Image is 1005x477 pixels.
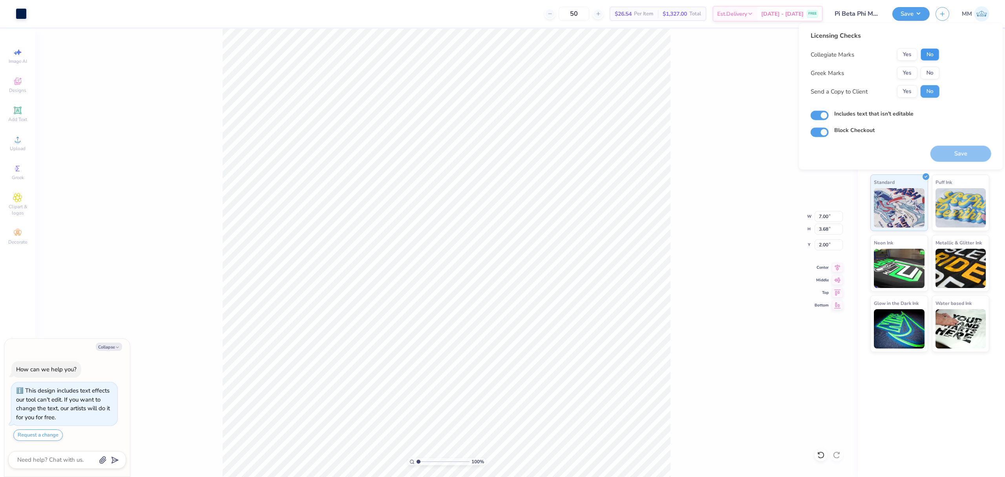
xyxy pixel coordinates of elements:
[761,10,804,18] span: [DATE] - [DATE]
[834,126,875,134] label: Block Checkout
[8,239,27,245] span: Decorate
[4,204,31,216] span: Clipart & logos
[897,85,917,98] button: Yes
[16,365,77,373] div: How can we help you?
[811,50,854,59] div: Collegiate Marks
[811,87,868,96] div: Send a Copy to Client
[962,6,989,22] a: MM
[936,188,986,227] img: Puff Ink
[897,67,917,79] button: Yes
[13,429,63,441] button: Request a change
[874,249,925,288] img: Neon Ink
[892,7,930,21] button: Save
[16,387,110,421] div: This design includes text effects our tool can't edit. If you want to change the text, our artist...
[615,10,632,18] span: $26.54
[874,238,893,247] span: Neon Ink
[921,48,939,61] button: No
[717,10,747,18] span: Est. Delivery
[9,58,27,64] span: Image AI
[921,67,939,79] button: No
[936,309,986,349] img: Water based Ink
[936,299,972,307] span: Water based Ink
[811,31,939,40] div: Licensing Checks
[936,249,986,288] img: Metallic & Glitter Ink
[12,174,24,181] span: Greek
[559,7,589,21] input: – –
[897,48,917,61] button: Yes
[936,178,952,186] span: Puff Ink
[471,458,484,465] span: 100 %
[811,68,844,77] div: Greek Marks
[834,110,914,118] label: Includes text that isn't editable
[815,290,829,295] span: Top
[874,178,895,186] span: Standard
[815,303,829,308] span: Bottom
[874,188,925,227] img: Standard
[96,343,122,351] button: Collapse
[634,10,653,18] span: Per Item
[689,10,701,18] span: Total
[874,299,919,307] span: Glow in the Dark Ink
[874,309,925,349] img: Glow in the Dark Ink
[974,6,989,22] img: Mariah Myssa Salurio
[10,145,26,152] span: Upload
[8,116,27,123] span: Add Text
[829,6,886,22] input: Untitled Design
[921,85,939,98] button: No
[815,277,829,283] span: Middle
[9,87,26,94] span: Designs
[936,238,982,247] span: Metallic & Glitter Ink
[663,10,687,18] span: $1,327.00
[815,265,829,270] span: Center
[962,9,972,18] span: MM
[808,11,817,17] span: FREE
